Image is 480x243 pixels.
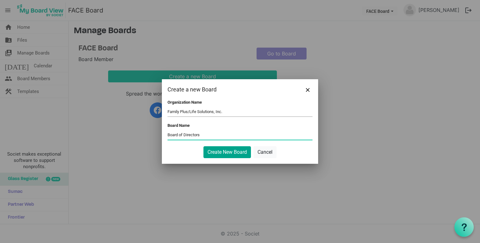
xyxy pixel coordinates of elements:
label: Organization Name [167,100,202,105]
div: Create a new Board [167,85,283,94]
button: Close [303,85,312,94]
button: Cancel [253,146,277,158]
label: Board Name [167,123,190,128]
button: Create New Board [203,146,251,158]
